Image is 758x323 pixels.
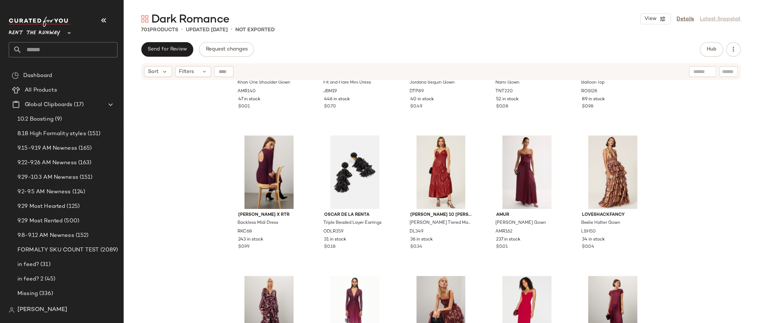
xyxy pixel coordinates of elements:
[238,96,260,103] span: 47 in stock
[232,136,306,209] img: RKC68.jpg
[495,80,519,86] span: Nami Gown
[17,144,77,153] span: 9.15-9.19 AM Newness
[238,104,250,110] span: $0.01
[141,42,193,57] button: Send for Review
[141,15,148,23] img: svg%3e
[99,246,118,254] span: (2089)
[581,88,597,95] span: ROSI28
[496,104,508,110] span: $0.08
[9,307,15,313] img: svg%3e
[410,244,422,250] span: $0.34
[582,244,594,250] span: $0.04
[43,275,55,283] span: (45)
[23,72,52,80] span: Dashboard
[324,244,335,250] span: $0.18
[495,88,513,95] span: TNT220
[410,88,424,95] span: DTP89
[410,229,423,235] span: DL349
[17,159,77,167] span: 9.22-9.26 AM Newness
[490,136,563,209] img: AMR162.jpg
[74,231,89,240] span: (152)
[17,261,39,269] span: in feed?
[496,244,508,250] span: $0.01
[581,80,605,86] span: Balloon Top
[238,220,278,226] span: Backless Midi Dress
[238,229,252,235] span: RKC68
[318,136,391,209] img: ODLR359.jpg
[410,80,455,86] span: Jordana Sequin Gown
[17,290,38,298] span: Missing
[186,26,228,34] p: updated [DATE]
[17,188,71,196] span: 9.2-9.5 AM Newness
[17,130,86,138] span: 8.18 High Formality styles
[17,275,43,283] span: in feed? 2
[72,101,84,109] span: (17)
[238,80,290,86] span: Khari One Shoulder Gown
[17,173,78,182] span: 9.29-10.3 AM Newness
[410,237,433,243] span: 36 in stock
[706,47,717,52] span: Hub
[78,173,93,182] span: (151)
[324,104,336,110] span: $0.70
[582,212,643,218] span: LoveShackFancy
[323,80,371,86] span: Fit and Flare Mini Dress
[147,47,187,52] span: Send for Review
[677,15,694,23] a: Details
[496,237,520,243] span: 237 in stock
[141,27,150,33] span: 701
[323,220,382,226] span: Triple Beaded Layer Earrings
[39,261,51,269] span: (31)
[576,136,649,209] img: LSH50.jpg
[238,244,250,250] span: $0.99
[38,290,53,298] span: (336)
[582,237,605,243] span: 34 in stock
[141,26,178,34] div: Products
[17,202,65,211] span: 9.29 Most Hearted
[410,104,422,110] span: $0.49
[25,86,57,94] span: All Products
[238,212,300,218] span: [PERSON_NAME] x RTR
[410,220,471,226] span: [PERSON_NAME] Tiered Maxi
[17,246,99,254] span: FORMALTY SKU COUNT TEST
[495,229,512,235] span: AMR162
[179,68,194,76] span: Filters
[323,88,337,95] span: JBM19
[65,202,80,211] span: (125)
[17,217,63,225] span: 9.29 Most Rented
[324,96,350,103] span: 446 in stock
[17,115,53,124] span: 10.2 Boosting
[77,144,92,153] span: (165)
[644,16,657,22] span: View
[199,42,254,57] button: Request changes
[404,136,478,209] img: DL349.jpg
[12,72,19,79] img: svg%3e
[231,25,232,34] span: •
[581,220,620,226] span: Bexlie Halter Gown
[640,13,671,24] button: View
[181,25,183,34] span: •
[77,159,92,167] span: (163)
[17,231,74,240] span: 9.8-9.12 AM Newness
[238,88,256,95] span: AMR140
[151,12,229,27] span: Dark Romance
[324,237,346,243] span: 31 in stock
[235,26,275,34] p: Not Exported
[9,25,60,38] span: Rent the Runway
[63,217,79,225] span: (500)
[53,115,62,124] span: (9)
[205,47,247,52] span: Request changes
[71,188,85,196] span: (124)
[495,220,546,226] span: [PERSON_NAME] Gown
[582,96,605,103] span: 89 in stock
[410,212,472,218] span: [PERSON_NAME] 10 [PERSON_NAME]
[86,130,101,138] span: (151)
[700,42,723,57] button: Hub
[582,104,593,110] span: $0.98
[581,229,596,235] span: LSH50
[496,212,558,218] span: AMUR
[324,212,386,218] span: Oscar de la Renta
[148,68,159,76] span: Sort
[496,96,519,103] span: 52 in stock
[410,96,434,103] span: 40 in stock
[17,306,67,314] span: [PERSON_NAME]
